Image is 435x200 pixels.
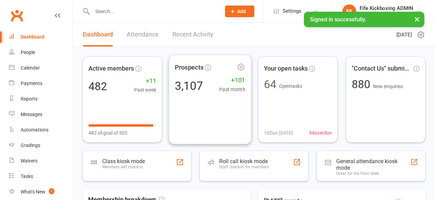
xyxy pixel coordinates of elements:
a: Reports [9,91,73,107]
span: Prospects [175,62,203,73]
a: Gradings [9,138,73,153]
div: Dashboard [21,34,44,40]
span: Active members [88,64,134,74]
span: +11 [134,76,156,86]
div: 482 [88,81,107,92]
span: +101 [219,75,245,85]
div: FA [342,4,356,18]
a: Tasks [9,169,73,184]
a: What's New1 [9,184,73,200]
div: People [21,50,35,55]
span: 54 overdue [309,129,332,137]
span: Signed in successfully. [310,16,366,23]
span: 482 of goal of 505 [88,129,127,137]
div: Fife Kickboxing ADMIN [360,5,413,11]
a: Recent Activity [172,23,213,46]
span: Past week [134,86,156,94]
span: 10 Due [DATE] [264,129,293,137]
div: General attendance kiosk mode [336,158,410,171]
div: Calendar [21,65,40,71]
span: 1 [49,188,54,194]
span: "Contact Us" submissions [352,64,412,74]
button: Add [225,6,254,17]
div: 3,107 [175,80,203,91]
a: People [9,45,73,60]
div: What's New [21,189,45,194]
div: Waivers [21,158,38,164]
button: × [411,12,423,27]
span: Your open tasks [264,64,308,74]
a: Attendance [127,23,159,46]
div: Reports [21,96,38,102]
div: Payments [21,81,42,86]
a: Payments [9,76,73,91]
a: Clubworx [8,7,25,24]
span: Add [237,9,246,14]
div: Tasks [21,173,33,179]
span: 880 [352,78,373,91]
input: Search... [90,7,216,16]
span: Settings [283,3,301,19]
div: 64 [264,79,276,90]
div: Fife Kickboxing [360,11,413,18]
div: Roll call kiosk mode [219,158,269,165]
span: Open tasks [279,83,302,89]
div: Class kiosk mode [102,158,145,165]
div: Gradings [21,143,40,148]
a: Dashboard [9,29,73,45]
div: Staff check-in for members [219,165,269,169]
a: Dashboard [83,23,113,46]
div: Messages [21,112,42,117]
a: Calendar [9,60,73,76]
div: Automations [21,127,49,133]
span: [DATE] [396,31,412,39]
a: Waivers [9,153,73,169]
a: Messages [9,107,73,122]
span: New enquiries [373,84,403,89]
div: Members self check-in [102,165,145,169]
div: Great for the front desk [336,171,410,176]
span: Past month [219,85,245,93]
a: Automations [9,122,73,138]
